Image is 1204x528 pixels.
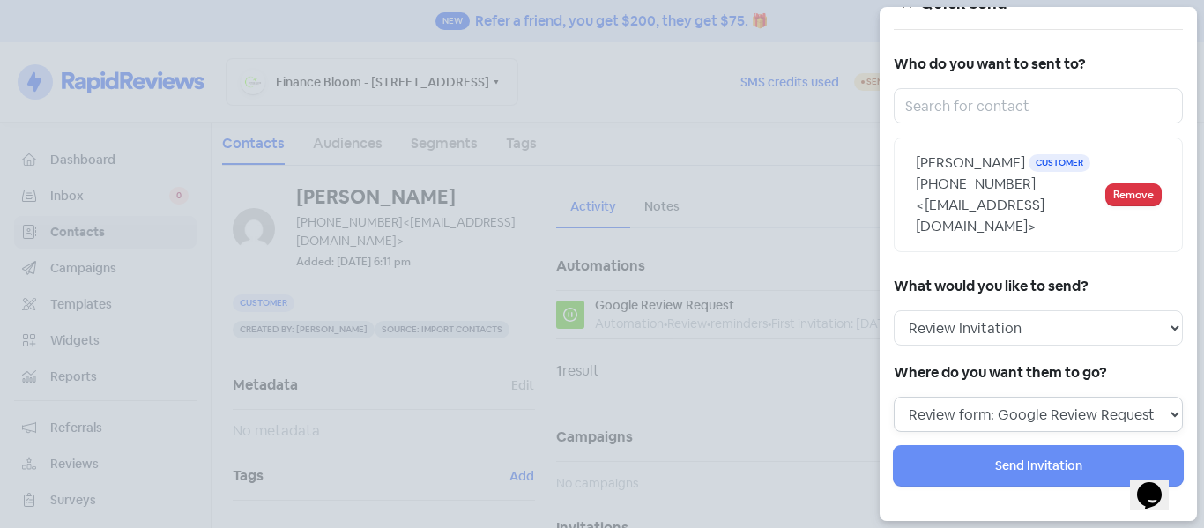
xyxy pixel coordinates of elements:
[894,360,1183,386] h5: Where do you want them to go?
[1106,184,1161,205] button: Remove
[1130,457,1186,510] iframe: chat widget
[894,88,1183,123] input: Search for contact
[916,174,1106,237] div: [PHONE_NUMBER]
[894,51,1183,78] h5: Who do you want to sent to?
[894,273,1183,300] h5: What would you like to send?
[894,446,1183,486] button: Send Invitation
[916,196,1044,235] span: <[EMAIL_ADDRESS][DOMAIN_NAME]>
[916,153,1025,172] span: [PERSON_NAME]
[1029,154,1090,172] span: Customer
